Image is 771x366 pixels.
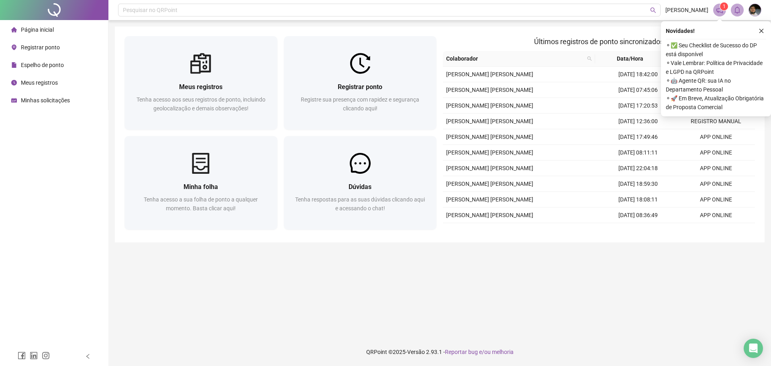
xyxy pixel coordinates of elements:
[598,54,662,63] span: Data/Hora
[677,145,755,161] td: APP ONLINE
[295,196,425,211] span: Tenha respostas para as suas dúvidas clicando aqui e acessando o chat!
[301,96,419,112] span: Registre sua presença com rapidez e segurança clicando aqui!
[666,26,695,35] span: Novidades !
[144,196,258,211] span: Tenha acesso a sua folha de ponto a qualquer momento. Basta clicar aqui!
[11,45,17,50] span: environment
[42,352,50,360] span: instagram
[124,136,277,230] a: Minha folhaTenha acesso a sua folha de ponto a qualquer momento. Basta clicar aqui!
[599,114,677,129] td: [DATE] 12:36:00
[599,67,677,82] td: [DATE] 18:42:00
[759,28,764,34] span: close
[85,354,91,359] span: left
[677,192,755,207] td: APP ONLINE
[666,41,766,59] span: ⚬ ✅ Seu Checklist de Sucesso do DP está disponível
[446,71,533,77] span: [PERSON_NAME] [PERSON_NAME]
[599,223,677,239] td: [DATE] 17:36:48
[445,349,514,355] span: Reportar bug e/ou melhoria
[595,51,671,67] th: Data/Hora
[349,183,371,191] span: Dúvidas
[446,102,533,109] span: [PERSON_NAME] [PERSON_NAME]
[599,129,677,145] td: [DATE] 17:49:46
[677,129,755,145] td: APP ONLINE
[21,97,70,104] span: Minhas solicitações
[599,161,677,176] td: [DATE] 22:04:18
[585,53,594,65] span: search
[137,96,265,112] span: Tenha acesso aos seus registros de ponto, incluindo geolocalização e demais observações!
[338,83,382,91] span: Registrar ponto
[749,4,761,16] img: 37103
[446,181,533,187] span: [PERSON_NAME] [PERSON_NAME]
[446,118,533,124] span: [PERSON_NAME] [PERSON_NAME]
[599,82,677,98] td: [DATE] 07:45:06
[11,62,17,68] span: file
[446,196,533,203] span: [PERSON_NAME] [PERSON_NAME]
[21,26,54,33] span: Página inicial
[677,114,755,129] td: REGISTRO MANUAL
[108,338,771,366] footer: QRPoint © 2025 - 2.93.1 -
[720,2,728,10] sup: 1
[599,176,677,192] td: [DATE] 18:59:30
[666,94,766,112] span: ⚬ 🚀 Em Breve, Atualização Obrigatória de Proposta Comercial
[665,6,708,14] span: [PERSON_NAME]
[21,62,64,68] span: Espelho de ponto
[734,6,741,14] span: bell
[587,56,592,61] span: search
[407,349,425,355] span: Versão
[124,36,277,130] a: Meus registrosTenha acesso aos seus registros de ponto, incluindo geolocalização e demais observa...
[18,352,26,360] span: facebook
[599,192,677,207] td: [DATE] 18:08:11
[446,54,584,63] span: Colaborador
[744,339,763,358] div: Open Intercom Messenger
[534,37,664,46] span: Últimos registros de ponto sincronizados
[666,76,766,94] span: ⚬ 🤖 Agente QR: sua IA no Departamento Pessoal
[284,36,437,130] a: Registrar pontoRegistre sua presença com rapidez e segurança clicando aqui!
[677,176,755,192] td: APP ONLINE
[446,212,533,218] span: [PERSON_NAME] [PERSON_NAME]
[284,136,437,230] a: DúvidasTenha respostas para as suas dúvidas clicando aqui e acessando o chat!
[599,98,677,114] td: [DATE] 17:20:53
[21,79,58,86] span: Meus registros
[446,165,533,171] span: [PERSON_NAME] [PERSON_NAME]
[30,352,38,360] span: linkedin
[446,134,533,140] span: [PERSON_NAME] [PERSON_NAME]
[179,83,222,91] span: Meus registros
[11,80,17,85] span: clock-circle
[650,7,656,13] span: search
[446,87,533,93] span: [PERSON_NAME] [PERSON_NAME]
[21,44,60,51] span: Registrar ponto
[11,27,17,33] span: home
[716,6,723,14] span: notification
[666,59,766,76] span: ⚬ Vale Lembrar: Política de Privacidade e LGPD na QRPoint
[677,207,755,223] td: APP ONLINE
[11,98,17,103] span: schedule
[446,149,533,156] span: [PERSON_NAME] [PERSON_NAME]
[677,223,755,239] td: APP ONLINE
[184,183,218,191] span: Minha folha
[599,207,677,223] td: [DATE] 08:36:49
[677,161,755,176] td: APP ONLINE
[599,145,677,161] td: [DATE] 08:11:11
[723,4,726,9] span: 1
